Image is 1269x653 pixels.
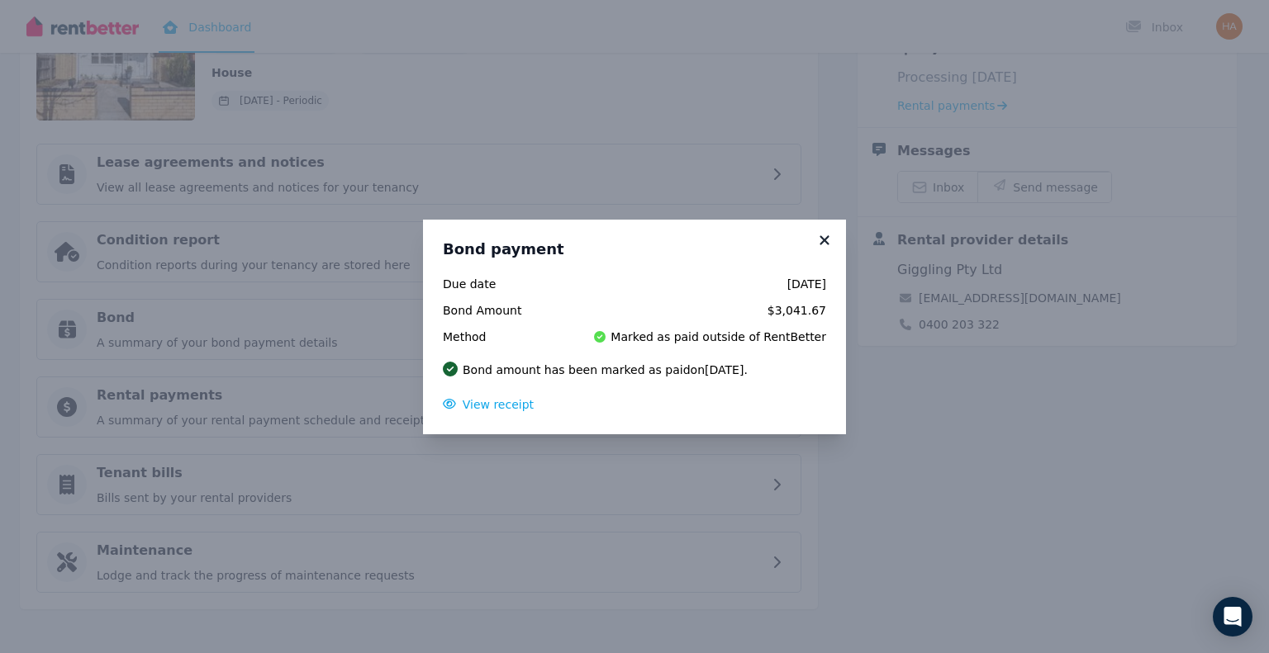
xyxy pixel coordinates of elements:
span: $3,041.67 [568,302,826,319]
span: [DATE] [568,276,826,292]
h3: Bond payment [443,239,826,259]
div: Open Intercom Messenger [1213,597,1252,636]
span: Marked as paid outside of RentBetter [611,329,826,345]
span: Due date [443,276,558,292]
p: Bond amount has been marked as paid on [DATE] . [463,362,748,378]
button: View receipt [443,396,534,413]
span: View receipt [463,398,534,411]
span: Method [443,329,558,345]
span: Bond Amount [443,302,558,319]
